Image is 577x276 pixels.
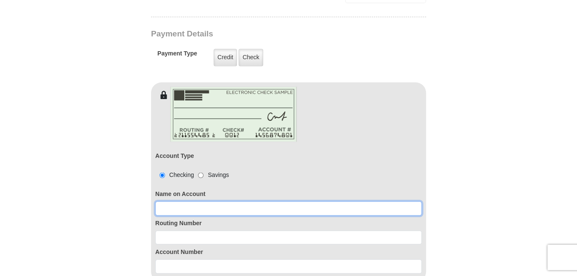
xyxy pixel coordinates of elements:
[155,151,194,160] label: Account Type
[214,49,237,66] label: Credit
[239,49,263,66] label: Check
[151,29,367,39] h3: Payment Details
[157,50,197,61] h5: Payment Type
[155,170,229,179] div: Checking Savings
[170,86,297,142] img: check-en.png
[155,247,422,256] label: Account Number
[155,189,422,198] label: Name on Account
[155,218,422,227] label: Routing Number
